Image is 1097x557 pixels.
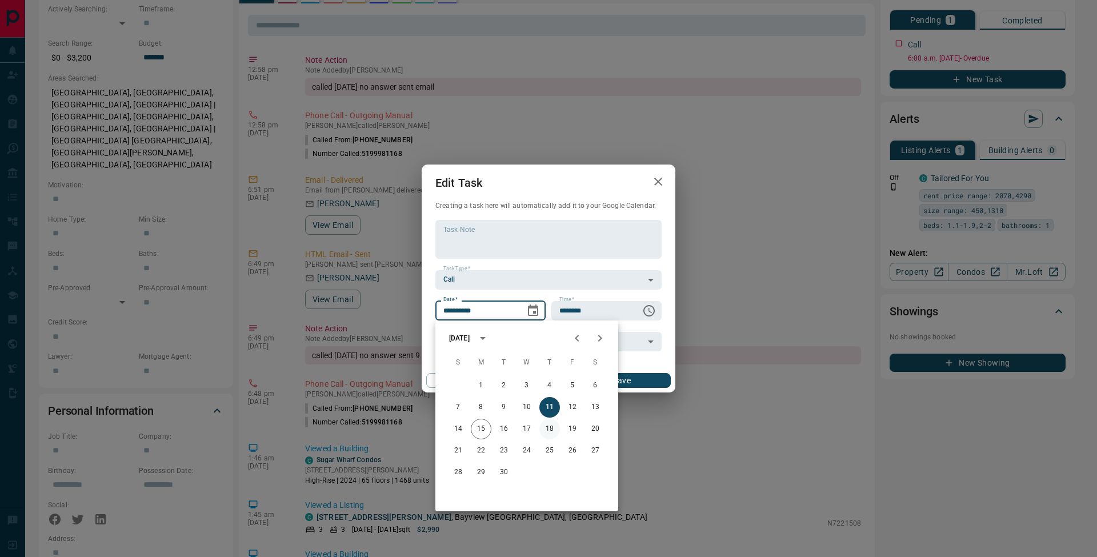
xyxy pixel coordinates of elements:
label: Date [443,296,458,303]
span: Monday [471,351,491,374]
button: 16 [494,419,514,439]
button: 13 [585,397,606,418]
button: 22 [471,440,491,461]
h2: Edit Task [422,165,496,201]
span: Sunday [448,351,469,374]
button: 17 [517,419,537,439]
label: Task Type [443,265,470,273]
button: 2 [494,375,514,396]
button: Previous month [566,327,588,350]
div: [DATE] [449,333,470,343]
div: Call [435,270,662,290]
button: 8 [471,397,491,418]
span: Saturday [585,351,606,374]
span: Tuesday [494,351,514,374]
p: Creating a task here will automatically add it to your Google Calendar. [435,201,662,211]
button: 11 [539,397,560,418]
button: 15 [471,419,491,439]
button: 3 [517,375,537,396]
button: Save [573,373,671,388]
button: 14 [448,419,469,439]
button: 19 [562,419,583,439]
button: 18 [539,419,560,439]
button: 30 [494,462,514,483]
span: Friday [562,351,583,374]
button: 29 [471,462,491,483]
button: 27 [585,440,606,461]
button: Next month [588,327,611,350]
button: 7 [448,397,469,418]
button: 1 [471,375,491,396]
button: Cancel [426,373,524,388]
button: calendar view is open, switch to year view [473,328,493,348]
button: 23 [494,440,514,461]
button: 28 [448,462,469,483]
button: 25 [539,440,560,461]
button: 9 [494,397,514,418]
label: Time [559,296,574,303]
button: 5 [562,375,583,396]
button: 6 [585,375,606,396]
button: 26 [562,440,583,461]
span: Wednesday [517,351,537,374]
button: 4 [539,375,560,396]
button: 21 [448,440,469,461]
button: 10 [517,397,537,418]
button: 12 [562,397,583,418]
span: Thursday [539,351,560,374]
button: Choose time, selected time is 6:00 AM [638,299,660,322]
button: 24 [517,440,537,461]
button: Choose date, selected date is Sep 11, 2025 [522,299,545,322]
button: 20 [585,419,606,439]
